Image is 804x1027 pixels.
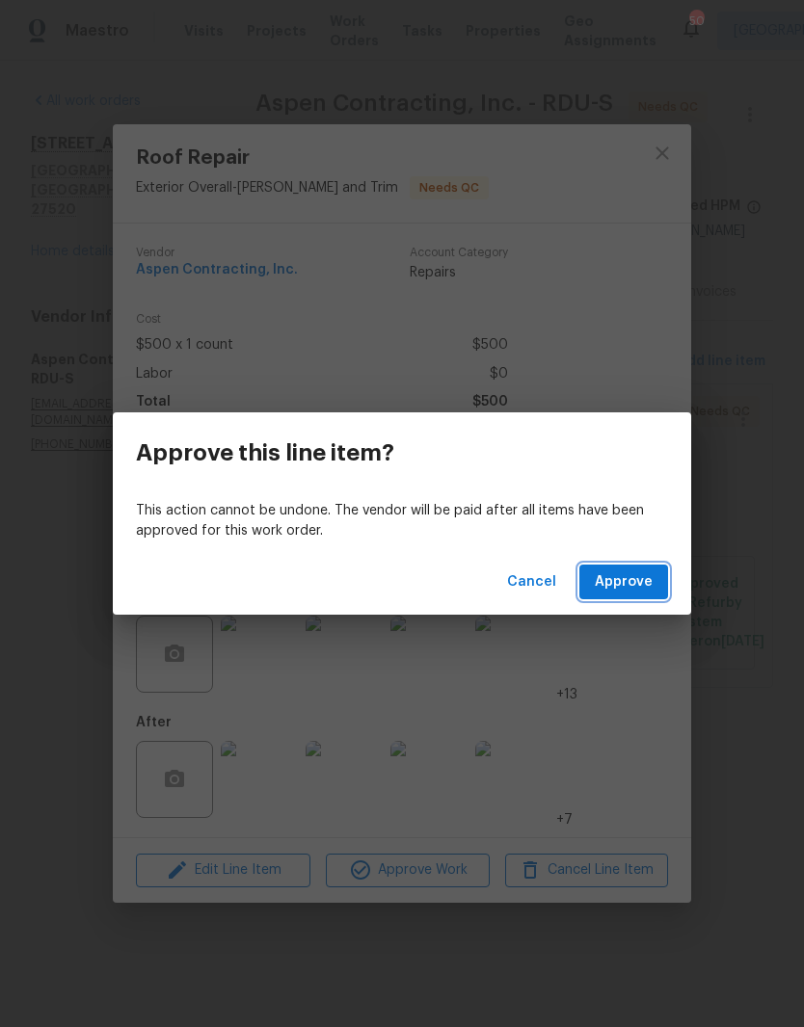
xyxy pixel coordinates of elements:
[507,570,556,594] span: Cancel
[499,565,564,600] button: Cancel
[136,439,394,466] h3: Approve this line item?
[595,570,653,594] span: Approve
[136,501,668,541] p: This action cannot be undone. The vendor will be paid after all items have been approved for this...
[579,565,668,600] button: Approve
